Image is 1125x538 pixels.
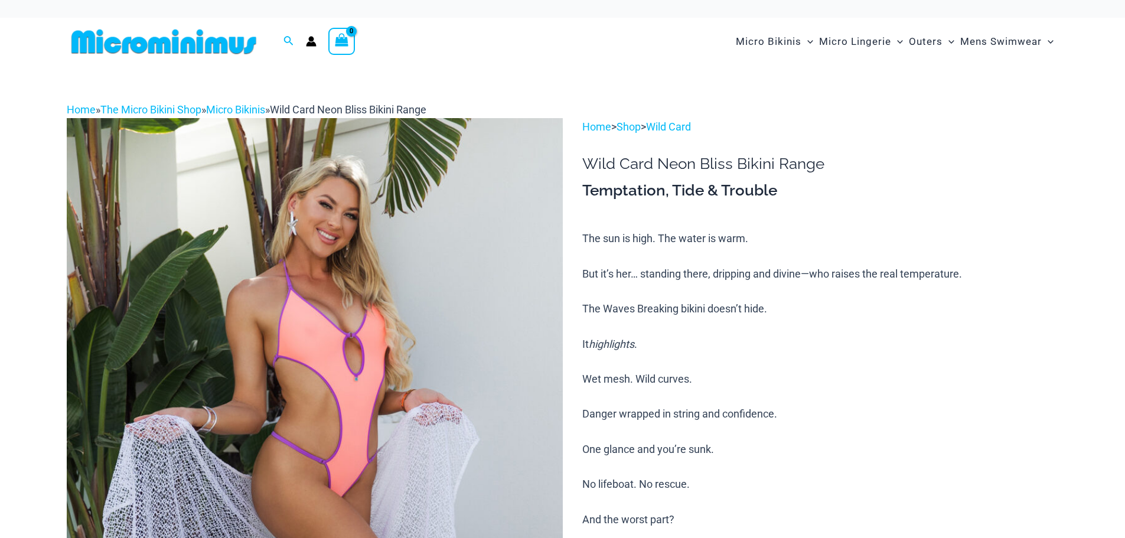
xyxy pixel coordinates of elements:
[589,338,634,350] i: highlights
[819,27,891,57] span: Micro Lingerie
[617,120,641,133] a: Shop
[67,103,426,116] span: » » »
[909,27,943,57] span: Outers
[582,155,1058,173] h1: Wild Card Neon Bliss Bikini Range
[270,103,426,116] span: Wild Card Neon Bliss Bikini Range
[906,24,957,60] a: OutersMenu ToggleMenu Toggle
[891,27,903,57] span: Menu Toggle
[646,120,691,133] a: Wild Card
[306,36,317,47] a: Account icon link
[957,24,1056,60] a: Mens SwimwearMenu ToggleMenu Toggle
[582,181,1058,201] h3: Temptation, Tide & Trouble
[816,24,906,60] a: Micro LingerieMenu ToggleMenu Toggle
[736,27,801,57] span: Micro Bikinis
[100,103,201,116] a: The Micro Bikini Shop
[206,103,265,116] a: Micro Bikinis
[801,27,813,57] span: Menu Toggle
[943,27,954,57] span: Menu Toggle
[960,27,1042,57] span: Mens Swimwear
[582,118,1058,136] p: > >
[67,103,96,116] a: Home
[731,22,1059,61] nav: Site Navigation
[582,120,611,133] a: Home
[1042,27,1054,57] span: Menu Toggle
[733,24,816,60] a: Micro BikinisMenu ToggleMenu Toggle
[67,28,261,55] img: MM SHOP LOGO FLAT
[328,28,356,55] a: View Shopping Cart, empty
[283,34,294,49] a: Search icon link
